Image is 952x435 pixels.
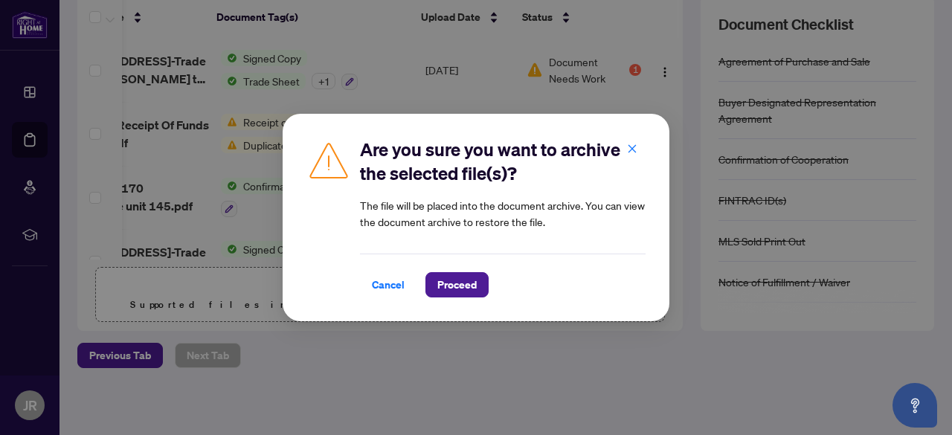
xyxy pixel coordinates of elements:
[360,197,646,230] article: The file will be placed into the document archive. You can view the document archive to restore t...
[360,272,416,297] button: Cancel
[892,383,937,428] button: Open asap
[306,138,351,182] img: Caution Icon
[437,273,477,297] span: Proceed
[372,273,405,297] span: Cancel
[627,144,637,154] span: close
[360,138,646,185] h2: Are you sure you want to archive the selected file(s)?
[425,272,489,297] button: Proceed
